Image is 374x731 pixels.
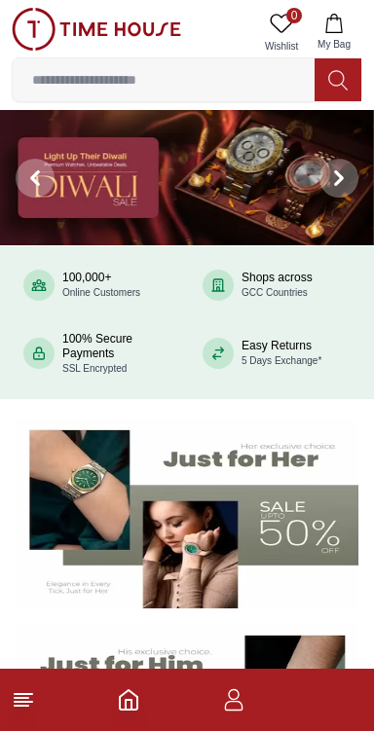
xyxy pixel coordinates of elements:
[286,8,302,23] span: 0
[62,271,140,300] div: 100,000+
[257,8,306,57] a: 0Wishlist
[62,363,127,374] span: SSL Encrypted
[310,37,358,52] span: My Bag
[242,271,313,300] div: Shops across
[16,419,358,609] img: Women's Watches Banner
[242,355,321,366] span: 5 Days Exchange*
[117,688,140,712] a: Home
[242,339,321,368] div: Easy Returns
[257,39,306,54] span: Wishlist
[242,287,308,298] span: GCC Countries
[62,287,140,298] span: Online Customers
[12,8,181,51] img: ...
[306,8,362,57] button: My Bag
[62,332,171,376] div: 100% Secure Payments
